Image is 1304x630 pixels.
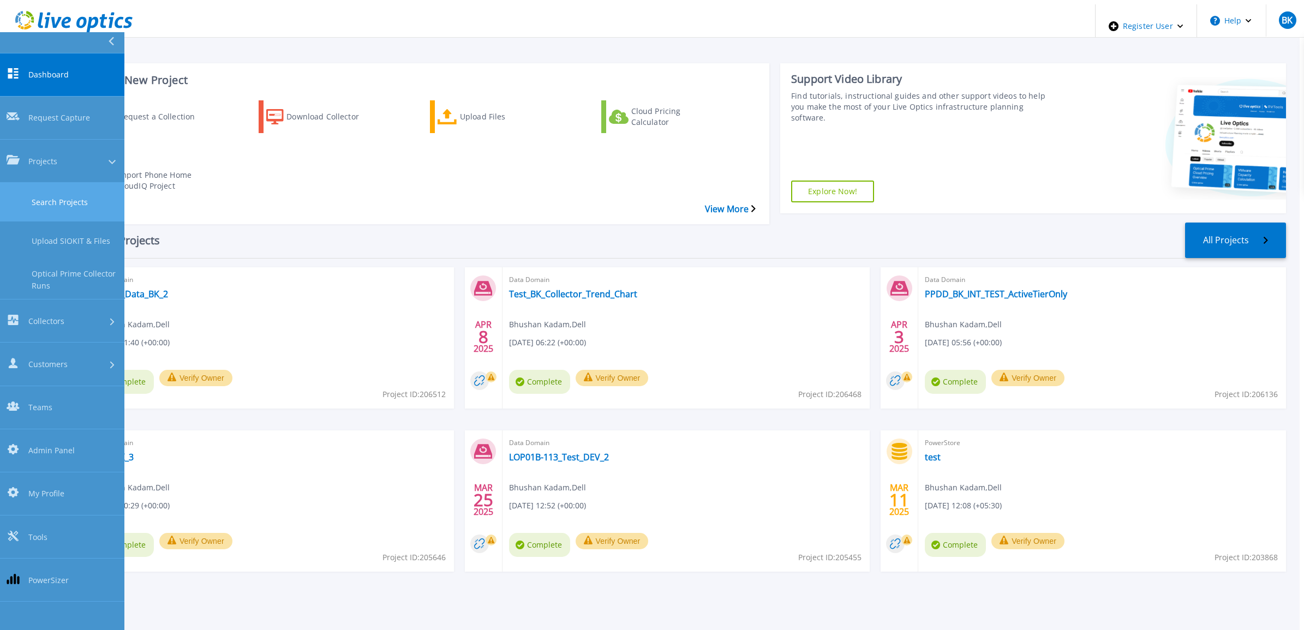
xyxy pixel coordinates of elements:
span: Bhushan Kadam , Dell [925,319,1002,331]
a: Request a Collection [87,100,219,133]
span: Data Domain [509,274,864,286]
span: Data Domain [93,437,447,449]
span: Project ID: 205646 [382,551,446,563]
span: Bhushan Kadam , Dell [509,319,586,331]
div: Find tutorials, instructional guides and other support videos to help you make the most of your L... [791,91,1052,123]
a: test [925,452,941,463]
button: Help [1197,4,1265,37]
div: MAR 2025 [473,480,494,520]
h3: Start a New Project [87,74,755,86]
button: Verify Owner [576,533,649,549]
span: Project ID: 206136 [1215,388,1278,400]
span: 3 [894,332,904,341]
button: Verify Owner [991,533,1064,549]
div: Upload Files [460,103,547,130]
span: [DATE] 06:22 (+00:00) [509,337,586,349]
span: [DATE] 10:29 (+00:00) [93,500,170,512]
a: Report_Data_BK_2 [93,289,168,299]
span: Request Capture [28,112,90,124]
span: BK [1282,16,1293,25]
a: PPDD_BK_INT_TEST_ActiveTierOnly [925,289,1067,299]
a: Download Collector [259,100,391,133]
button: Verify Owner [991,370,1064,386]
div: MAR 2025 [889,480,910,520]
span: Complete [509,370,570,394]
span: Bhushan Kadam , Dell [93,482,170,494]
span: [DATE] 05:56 (+00:00) [925,337,1002,349]
span: [DATE] 12:08 (+05:30) [925,500,1002,512]
span: PowerStore [925,437,1279,449]
a: Test_BK_Collector_Trend_Chart [509,289,637,299]
span: Bhushan Kadam , Dell [509,482,586,494]
div: Import Phone Home CloudIQ Project [117,167,205,194]
a: Explore Now! [791,181,874,202]
div: Register User [1096,4,1197,48]
span: Customers [28,358,68,370]
span: Dashboard [28,69,69,80]
span: Collectors [28,315,64,327]
span: Data Domain [509,437,864,449]
span: [DATE] 11:40 (+00:00) [93,337,170,349]
div: APR 2025 [473,317,494,357]
span: Project ID: 203868 [1215,551,1278,563]
span: Project ID: 206468 [798,388,862,400]
a: LOP01B-113_Test_DEV_2 [509,452,609,463]
button: Verify Owner [159,370,232,386]
button: Verify Owner [159,533,232,549]
div: Request a Collection [118,103,206,130]
span: [DATE] 12:52 (+00:00) [509,500,586,512]
span: Teams [28,401,52,413]
span: PowerSizer [28,574,69,586]
a: Cloud Pricing Calculator [601,100,733,133]
span: Data Domain [93,274,447,286]
span: Complete [925,533,986,557]
span: Admin Panel [28,445,75,456]
span: Complete [925,370,986,394]
div: Support Video Library [791,72,1052,86]
span: 8 [478,332,488,341]
span: Bhushan Kadam , Dell [925,482,1002,494]
span: Complete [509,533,570,557]
button: Verify Owner [576,370,649,386]
span: Tools [28,531,47,543]
span: My Profile [28,488,64,500]
div: Download Collector [286,103,374,130]
span: Projects [28,155,57,167]
div: APR 2025 [889,317,910,357]
div: Cloud Pricing Calculator [631,103,719,130]
span: 11 [889,495,909,505]
span: 25 [474,495,493,505]
a: All Projects [1185,223,1286,258]
span: Project ID: 206512 [382,388,446,400]
a: View More [705,204,756,214]
span: Data Domain [925,274,1279,286]
a: Upload Files [430,100,562,133]
span: Project ID: 205455 [798,551,862,563]
span: Bhushan Kadam , Dell [93,319,170,331]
